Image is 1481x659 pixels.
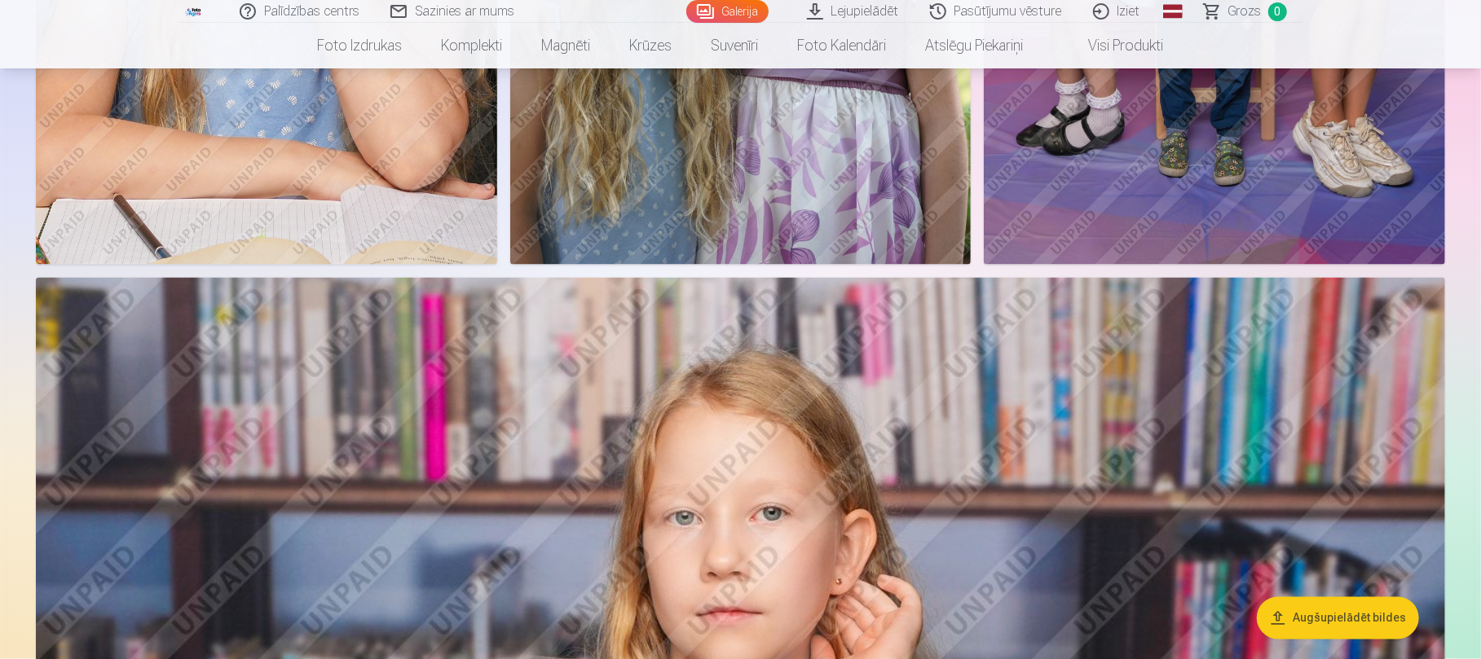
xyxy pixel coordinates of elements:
a: Komplekti [422,23,522,68]
span: 0 [1268,2,1287,21]
a: Foto kalendāri [778,23,906,68]
a: Suvenīri [692,23,778,68]
a: Foto izdrukas [298,23,422,68]
a: Krūzes [610,23,692,68]
a: Atslēgu piekariņi [906,23,1043,68]
span: Grozs [1228,2,1262,21]
a: Magnēti [522,23,610,68]
a: Visi produkti [1043,23,1183,68]
img: /fa1 [185,7,203,16]
button: Augšupielādēt bildes [1257,597,1419,639]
